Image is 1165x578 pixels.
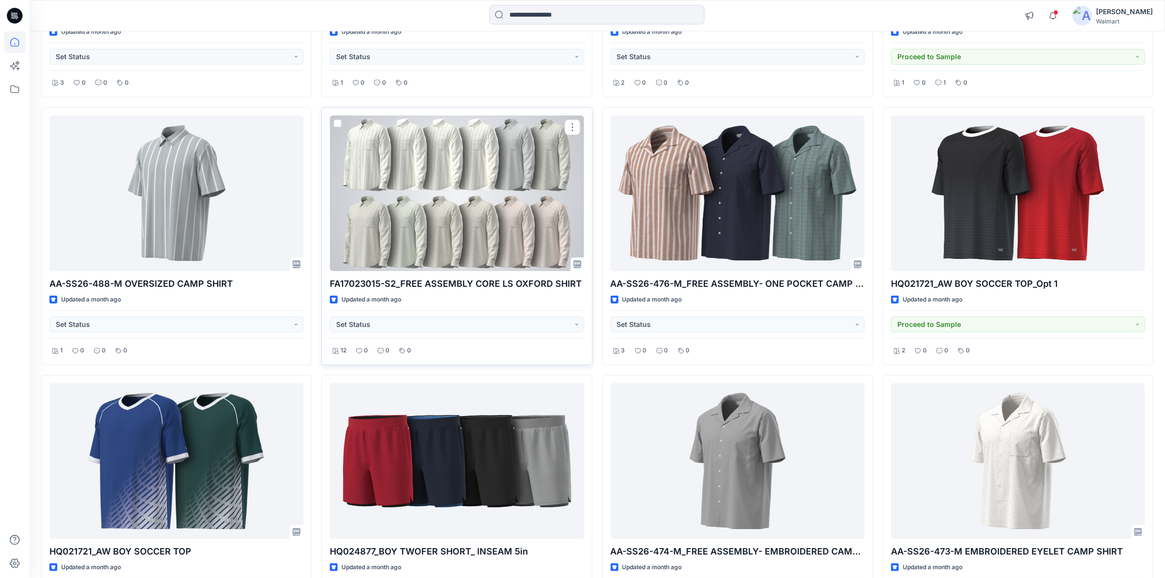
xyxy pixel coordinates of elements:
[342,295,401,305] p: Updated a month ago
[382,78,386,88] p: 0
[330,383,584,539] a: HQ024877_BOY TWOFER SHORT_ INSEAM 5in
[1073,6,1092,25] img: avatar
[611,383,865,539] a: AA-SS26-474-M_FREE ASSEMBLY- EMBROIDERED CAMP SHIRT
[643,346,647,356] p: 0
[642,78,646,88] p: 0
[49,116,303,271] a: AA-SS26-488-M OVERSIZED CAMP SHIRT
[685,78,689,88] p: 0
[407,346,411,356] p: 0
[341,346,346,356] p: 12
[923,346,927,356] p: 0
[611,116,865,271] a: AA-SS26-476-M_FREE ASSEMBLY- ONE POCKET CAMP SHIRT
[49,383,303,539] a: HQ021721_AW BOY SOCCER TOP
[49,277,303,291] p: AA-SS26-488-M OVERSIZED CAMP SHIRT
[60,346,63,356] p: 1
[61,562,121,573] p: Updated a month ago
[330,116,584,271] a: FA17023015-S2_FREE ASSEMBLY CORE LS OXFORD SHIRT
[61,27,121,37] p: Updated a month ago
[1096,18,1153,25] div: Walmart
[922,78,926,88] p: 0
[330,277,584,291] p: FA17023015-S2_FREE ASSEMBLY CORE LS OXFORD SHIRT
[49,545,303,558] p: HQ021721_AW BOY SOCCER TOP
[621,346,625,356] p: 3
[686,346,690,356] p: 0
[342,562,401,573] p: Updated a month ago
[61,295,121,305] p: Updated a month ago
[341,78,343,88] p: 1
[611,545,865,558] p: AA-SS26-474-M_FREE ASSEMBLY- EMBROIDERED CAMP SHIRT
[891,116,1145,271] a: HQ021721_AW BOY SOCCER TOP_Opt 1
[622,295,682,305] p: Updated a month ago
[622,562,682,573] p: Updated a month ago
[342,27,401,37] p: Updated a month ago
[891,277,1145,291] p: HQ021721_AW BOY SOCCER TOP_Opt 1
[361,78,365,88] p: 0
[621,78,625,88] p: 2
[664,346,668,356] p: 0
[330,545,584,558] p: HQ024877_BOY TWOFER SHORT_ INSEAM 5in
[891,383,1145,539] a: AA-SS26-473-M EMBROIDERED EYELET CAMP SHIRT
[902,78,904,88] p: 1
[80,346,84,356] p: 0
[1096,6,1153,18] div: [PERSON_NAME]
[386,346,389,356] p: 0
[102,346,106,356] p: 0
[664,78,668,88] p: 0
[622,27,682,37] p: Updated a month ago
[966,346,970,356] p: 0
[903,562,962,573] p: Updated a month ago
[103,78,107,88] p: 0
[404,78,408,88] p: 0
[611,277,865,291] p: AA-SS26-476-M_FREE ASSEMBLY- ONE POCKET CAMP SHIRT
[963,78,967,88] p: 0
[82,78,86,88] p: 0
[364,346,368,356] p: 0
[891,545,1145,558] p: AA-SS26-473-M EMBROIDERED EYELET CAMP SHIRT
[123,346,127,356] p: 0
[60,78,64,88] p: 3
[902,346,905,356] p: 2
[943,78,946,88] p: 1
[903,27,962,37] p: Updated a month ago
[944,346,948,356] p: 0
[903,295,962,305] p: Updated a month ago
[125,78,129,88] p: 0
